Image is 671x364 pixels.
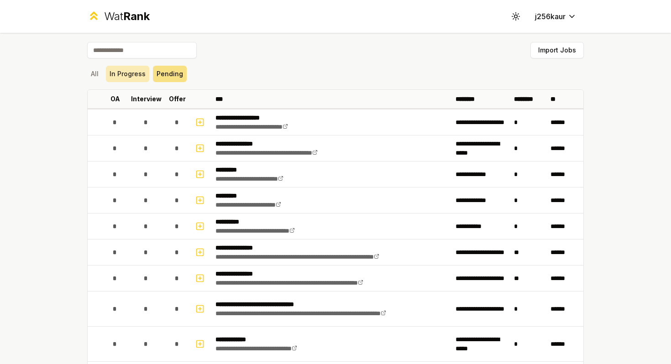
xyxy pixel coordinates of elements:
a: WatRank [87,9,150,24]
button: Pending [153,66,187,82]
button: Import Jobs [530,42,584,58]
div: Wat [104,9,150,24]
p: OA [110,94,120,104]
p: Offer [169,94,186,104]
button: j256kaur [528,8,584,25]
span: j256kaur [535,11,566,22]
p: Interview [131,94,162,104]
button: In Progress [106,66,149,82]
button: All [87,66,102,82]
span: Rank [123,10,150,23]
